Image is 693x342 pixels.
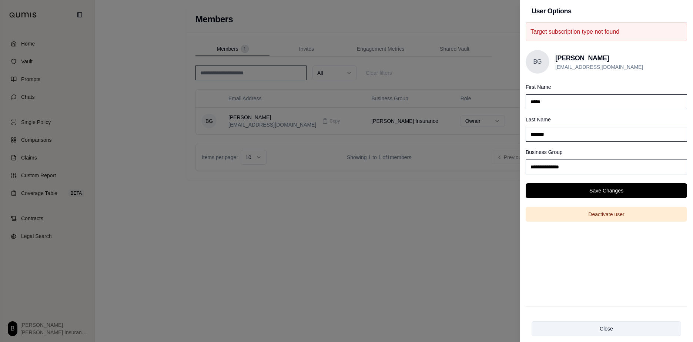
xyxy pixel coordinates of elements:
h3: [PERSON_NAME] [555,53,643,63]
p: [EMAIL_ADDRESS][DOMAIN_NAME] [555,63,643,71]
label: Business Group [526,149,563,155]
h2: User Options [532,6,681,16]
button: Close [532,321,681,336]
label: First Name [526,84,551,90]
button: Save Changes [526,183,687,198]
span: BG [526,50,549,74]
div: Target subscription type not found [526,23,687,41]
button: Deactivate user [526,207,687,222]
label: Last Name [526,117,551,123]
